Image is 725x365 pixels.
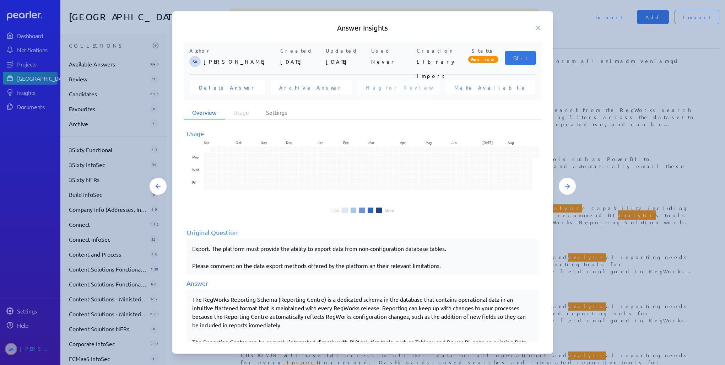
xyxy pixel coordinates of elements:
[425,140,432,145] text: May
[454,84,526,91] span: Make Available
[186,278,539,288] div: Answer
[400,140,406,145] text: Apr
[331,208,339,213] li: Less
[192,154,199,160] text: Mon
[368,140,374,145] text: Mar
[417,47,459,54] p: Creation
[199,84,256,91] span: Delete Answer
[482,140,493,145] text: [DATE]
[258,106,296,119] li: Settings
[225,106,258,119] li: Usage
[190,80,265,95] button: Delete Answer
[186,129,539,138] div: Usage
[326,47,368,54] p: Updated
[261,140,267,145] text: Nov
[204,54,277,69] p: [PERSON_NAME]
[371,47,414,54] p: Used
[192,167,199,172] text: Wed
[446,80,535,95] button: Make Available
[186,227,539,237] div: Original Question
[279,84,343,91] span: Archive Answer
[280,47,323,54] p: Created
[189,56,201,67] span: Steve Ackermann
[318,140,323,145] text: Jan
[271,80,352,95] button: Archive Answer
[343,140,348,145] text: Feb
[462,47,505,54] p: Status
[235,140,241,145] text: Oct
[385,208,394,213] li: More
[184,106,225,119] li: Overview
[286,140,292,145] text: Dec
[326,54,368,69] p: [DATE]
[280,54,323,69] p: [DATE]
[184,23,542,33] h5: Answer Insights
[366,84,432,91] span: Flag for Review
[513,54,527,61] span: Edit
[417,54,459,69] p: Library Import
[192,244,533,270] p: Export. The platform must provide the ability to export data from non-configuration database tabl...
[505,51,536,65] button: Edit
[192,179,196,185] text: Fri
[468,56,498,63] span: Review
[508,140,514,145] text: Aug
[559,178,576,195] button: Next Answer
[450,140,456,145] text: Jun
[150,178,167,195] button: Previous Answer
[357,80,440,95] button: Flag for Review
[189,47,277,54] p: Author
[204,140,209,145] text: Sep
[371,54,414,69] p: Never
